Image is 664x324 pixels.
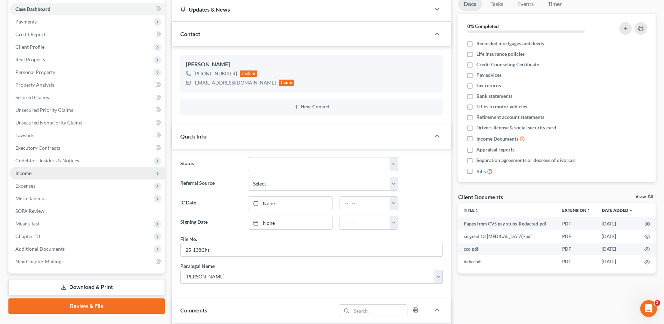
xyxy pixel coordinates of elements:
[15,6,50,12] span: Case Dashboard
[15,94,49,100] span: Secured Claims
[476,72,502,79] span: Pay advices
[194,70,237,77] div: [PHONE_NUMBER]
[180,31,200,37] span: Contact
[10,3,165,15] a: Case Dashboard
[279,80,294,86] div: home
[458,193,503,201] div: Client Documents
[557,217,596,230] td: PDF
[15,120,82,126] span: Unsecured Nonpriority Claims
[240,70,257,77] div: mobile
[340,197,390,210] input: -- : --
[476,157,575,164] span: Separation agreements or decrees of divorces
[640,300,657,317] iframe: Intercom live chat
[655,300,660,306] span: 3
[15,258,61,264] span: NextChapter Mailing
[557,230,596,243] td: PDF
[15,195,47,201] span: Miscellaneous
[10,142,165,154] a: Executory Contracts
[15,44,44,50] span: Client Profile
[10,255,165,268] a: NextChapter Mailing
[180,6,422,13] div: Updates & News
[476,124,556,131] span: Drivers license & social security card
[15,233,40,239] span: Chapter 13
[467,23,499,29] strong: 0% Completed
[180,307,207,313] span: Comments
[464,208,479,213] a: Titleunfold_more
[476,93,512,100] span: Bank statements
[177,157,244,171] label: Status
[458,255,557,268] td: debn-pdf
[596,217,639,230] td: [DATE]
[248,197,332,210] a: None
[15,56,46,62] span: Real Property
[557,243,596,255] td: PDF
[458,243,557,255] td: ccc-pdf
[596,243,639,255] td: [DATE]
[629,209,633,213] i: expand_more
[248,216,332,229] a: None
[476,40,544,47] span: Recorded mortgages and deeds
[602,208,633,213] a: Date Added expand_more
[10,104,165,116] a: Unsecured Priority Claims
[476,103,527,110] span: Titles to motor vehicles
[15,170,32,176] span: Income
[180,235,197,243] div: File No.
[186,60,437,69] div: [PERSON_NAME]
[177,196,244,210] label: IC Date
[596,255,639,268] td: [DATE]
[340,216,390,229] input: -- : --
[557,255,596,268] td: PDF
[8,298,165,314] a: Review & File
[15,208,44,214] span: SOFA Review
[476,146,515,153] span: Appraisal reports
[10,129,165,142] a: Lawsuits
[10,79,165,91] a: Property Analysis
[15,157,79,163] span: Codebtors Insiders & Notices
[10,116,165,129] a: Unsecured Nonpriority Claims
[476,61,539,68] span: Credit Counseling Certificate
[15,107,73,113] span: Unsecured Priority Claims
[15,145,60,151] span: Executory Contracts
[15,183,35,189] span: Expenses
[194,79,276,86] div: [EMAIL_ADDRESS][DOMAIN_NAME]
[476,168,486,175] span: Bills
[596,230,639,243] td: [DATE]
[15,69,55,75] span: Personal Property
[177,177,244,191] label: Referral Source
[15,31,46,37] span: Credit Report
[180,262,215,270] div: Paralegal Name
[635,194,653,199] a: View All
[15,82,54,88] span: Property Analysis
[476,135,518,142] span: Income Documents
[177,216,244,230] label: Signing Date
[181,243,442,256] input: --
[10,205,165,217] a: SOFA Review
[476,114,544,121] span: Retirement account statements
[458,217,557,230] td: Pages from CVS pay stubs_Redacted-pdf
[15,246,65,252] span: Additional Documents
[476,82,501,89] span: Tax returns
[15,132,34,138] span: Lawsuits
[10,28,165,41] a: Credit Report
[476,50,525,58] span: Life insurance policies
[586,209,590,213] i: unfold_more
[15,19,37,25] span: Payments
[458,230,557,243] td: sicgned 13 [MEDICAL_DATA]-pdf
[10,91,165,104] a: Secured Claims
[180,133,207,140] span: Quick Info
[186,104,437,110] button: New Contact
[562,208,590,213] a: Extensionunfold_more
[351,305,407,317] input: Search...
[475,209,479,213] i: unfold_more
[15,221,40,227] span: Means Test
[8,279,165,296] a: Download & Print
